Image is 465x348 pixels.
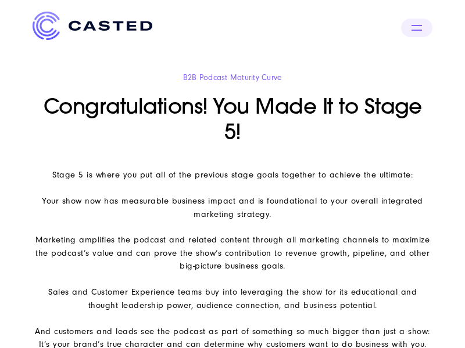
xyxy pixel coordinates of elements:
p: Sales and Customer Experience teams buy into leveraging the show for its educational and thought ... [33,286,432,312]
h1: Congratulations! You Made It to Stage 5! [33,96,432,155]
img: Casted_Logo_Horizontal_FullColor_PUR_BLUE [33,12,152,40]
p: Stage 5 is where you put all of the previous stage goals together to achieve the ultimate: [33,169,432,182]
p: Your show now has measurable business impact and is foundational to your overall integrated marke... [33,195,432,221]
p: Marketing amplifies the podcast and related content through all marketing channels to maximize th... [33,234,432,273]
h5: B2B Podcast Maturity Curve [33,72,432,84]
